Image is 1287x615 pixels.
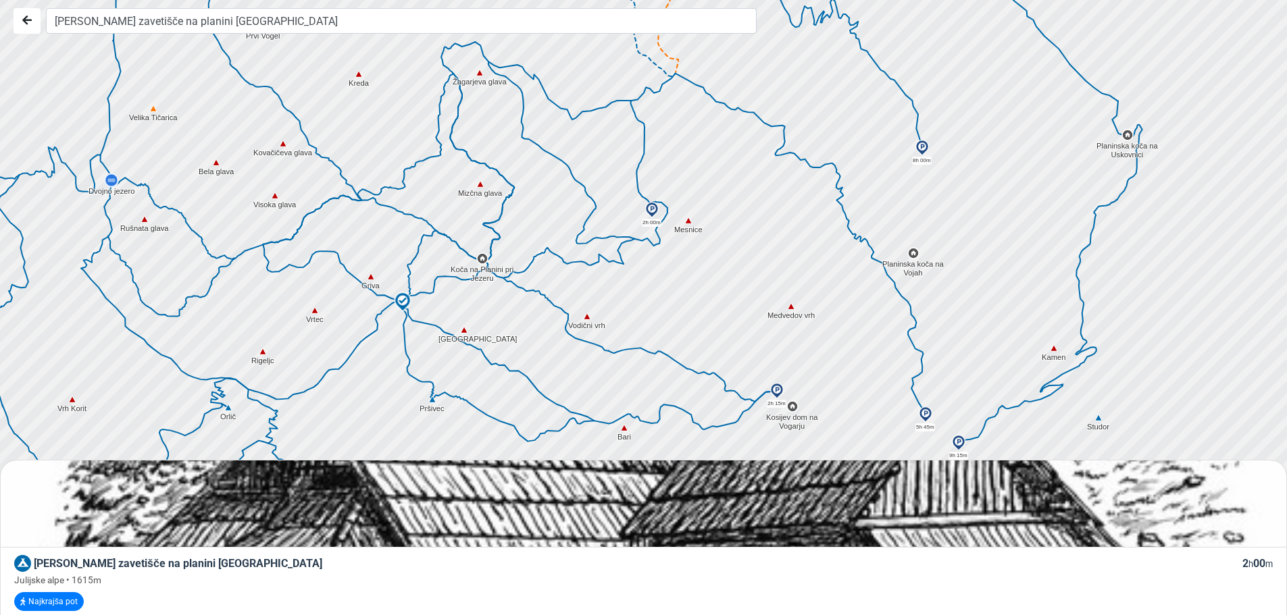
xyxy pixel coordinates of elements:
[34,557,322,570] span: [PERSON_NAME] zavetišče na planini [GEOGRAPHIC_DATA]
[14,8,41,34] button: Nazaj
[1248,559,1253,569] small: h
[14,573,1273,587] div: Julijske alpe • 1615m
[46,8,757,34] input: Iskanje...
[1242,557,1273,570] span: 2 00
[14,592,84,611] button: Najkrajša pot
[1265,559,1273,569] small: m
